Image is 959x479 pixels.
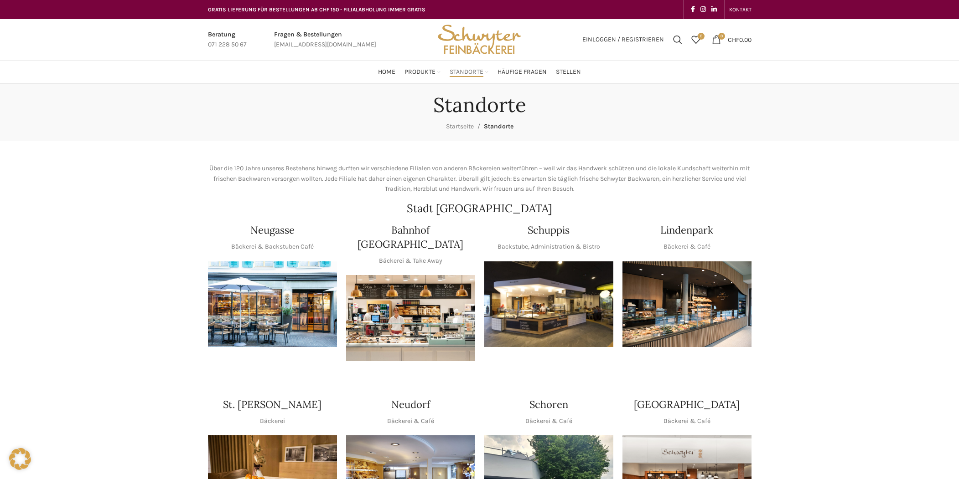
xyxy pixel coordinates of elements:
h4: Neugasse [250,223,295,237]
a: Instagram social link [698,3,709,16]
p: Bäckerei & Café [664,242,710,252]
a: 0 CHF0.00 [707,31,756,49]
h4: Schuppis [528,223,570,237]
span: GRATIS LIEFERUNG FÜR BESTELLUNGEN AB CHF 150 - FILIALABHOLUNG IMMER GRATIS [208,6,425,13]
h4: St. [PERSON_NAME] [223,397,321,412]
h4: Lindenpark [660,223,713,237]
div: Main navigation [203,63,756,81]
a: Einloggen / Registrieren [578,31,669,49]
h4: Bahnhof [GEOGRAPHIC_DATA] [346,223,475,251]
a: Produkte [404,63,441,81]
span: Stellen [556,68,581,76]
p: Bäckerei & Café [525,416,572,426]
h4: [GEOGRAPHIC_DATA] [634,397,740,412]
span: 0 [698,33,705,40]
span: Produkte [404,68,435,76]
span: Häufige Fragen [498,68,547,76]
p: Bäckerei [260,416,285,426]
img: 017-e1571925257345 [622,261,752,347]
a: Suchen [669,31,687,49]
a: Facebook social link [688,3,698,16]
div: Secondary navigation [725,0,756,19]
bdi: 0.00 [728,36,752,43]
a: Infobox link [208,30,247,50]
h4: Schoren [529,397,568,412]
img: Neugasse [208,261,337,347]
img: Bäckerei Schwyter [435,19,524,60]
p: Bäckerei & Backstuben Café [231,242,314,252]
h2: Stadt [GEOGRAPHIC_DATA] [208,203,752,214]
a: Standorte [450,63,488,81]
a: Stellen [556,63,581,81]
h4: Neudorf [391,397,430,412]
p: Bäckerei & Café [387,416,434,426]
span: KONTAKT [729,6,752,13]
a: Häufige Fragen [498,63,547,81]
a: 0 [687,31,705,49]
a: Infobox link [274,30,376,50]
span: CHF [728,36,739,43]
img: 150130-Schwyter-013 [484,261,613,347]
h1: Standorte [433,93,526,117]
p: Über die 120 Jahre unseres Bestehens hinweg durften wir verschiedene Filialen von anderen Bäckere... [208,163,752,194]
a: Startseite [446,122,474,130]
span: 0 [718,33,725,40]
span: Standorte [484,122,513,130]
div: Meine Wunschliste [687,31,705,49]
span: Standorte [450,68,483,76]
span: Home [378,68,395,76]
p: Bäckerei & Café [664,416,710,426]
p: Backstube, Administration & Bistro [498,242,600,252]
span: Einloggen / Registrieren [582,36,664,43]
a: KONTAKT [729,0,752,19]
a: Home [378,63,395,81]
p: Bäckerei & Take Away [379,256,442,266]
a: Site logo [435,35,524,43]
a: Linkedin social link [709,3,720,16]
img: Bahnhof St. Gallen [346,275,475,361]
